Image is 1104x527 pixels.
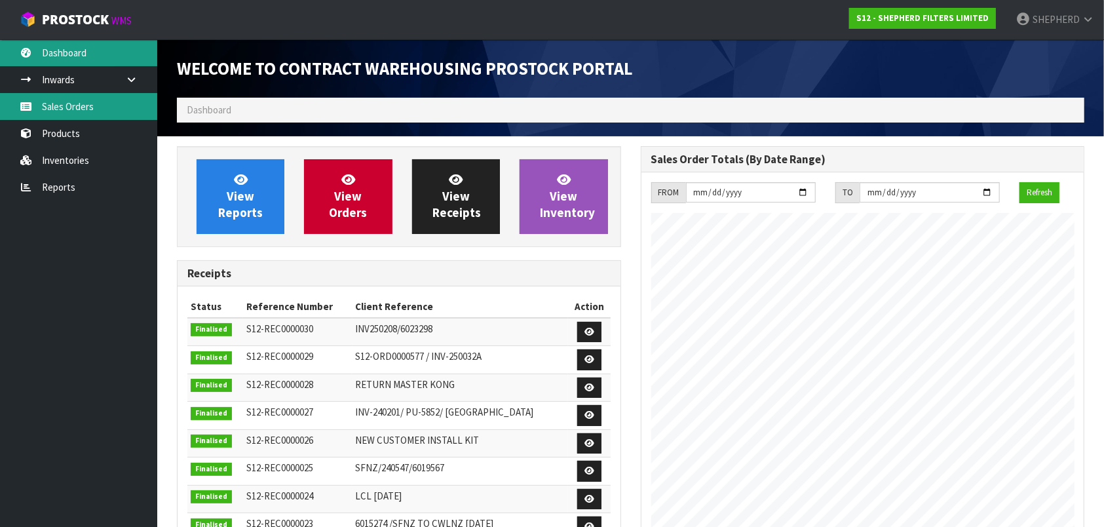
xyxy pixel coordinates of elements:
button: Refresh [1019,182,1059,203]
span: SFNZ/240547/6019567 [355,461,444,474]
span: Finalised [191,323,232,336]
span: Dashboard [187,104,231,116]
span: Finalised [191,435,232,448]
th: Status [187,296,243,317]
a: ViewOrders [304,159,392,234]
span: S12-REC0000026 [246,434,313,446]
span: S12-REC0000027 [246,406,313,418]
span: Finalised [191,490,232,503]
span: S12-REC0000025 [246,461,313,474]
span: S12-REC0000029 [246,350,313,362]
th: Client Reference [352,296,568,317]
span: Finalised [191,407,232,420]
a: ViewReceipts [412,159,500,234]
div: FROM [651,182,686,203]
span: S12-REC0000030 [246,322,313,335]
span: LCL [DATE] [355,490,402,502]
span: NEW CUSTOMER INSTALL KIT [355,434,479,446]
span: Finalised [191,379,232,392]
a: ViewInventory [520,159,607,234]
th: Action [568,296,610,317]
span: View Orders [330,172,368,221]
span: INV250208/6023298 [355,322,432,335]
strong: S12 - SHEPHERD FILTERS LIMITED [856,12,989,24]
small: WMS [111,14,132,27]
span: Finalised [191,351,232,364]
span: S12-REC0000024 [246,490,313,502]
img: cube-alt.png [20,11,36,28]
span: Welcome to Contract Warehousing ProStock Portal [177,58,632,79]
a: ViewReports [197,159,284,234]
span: S12-ORD0000577 / INV-250032A [355,350,482,362]
span: View Inventory [540,172,595,221]
span: ProStock [42,11,109,28]
span: View Receipts [432,172,481,221]
h3: Sales Order Totals (By Date Range) [651,153,1075,166]
span: Finalised [191,463,232,476]
span: INV-240201/ PU-5852/ [GEOGRAPHIC_DATA] [355,406,533,418]
th: Reference Number [243,296,352,317]
span: S12-REC0000028 [246,378,313,391]
h3: Receipts [187,267,611,280]
span: View Reports [218,172,263,221]
div: TO [835,182,860,203]
span: SHEPHERD [1033,13,1080,26]
span: RETURN MASTER KONG [355,378,455,391]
